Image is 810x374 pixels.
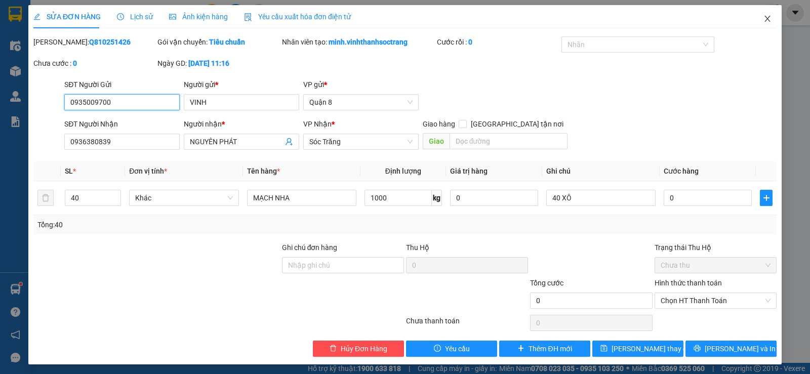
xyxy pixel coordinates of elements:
button: plus [760,190,773,206]
span: [GEOGRAPHIC_DATA] tận nơi [467,118,568,130]
span: SỬA ĐƠN HÀNG [33,13,101,21]
span: Chưa thu [661,258,771,273]
span: [PERSON_NAME] thay đổi [612,343,693,354]
span: plus [760,194,772,202]
span: Ảnh kiện hàng [169,13,228,21]
label: Ghi chú đơn hàng [282,243,338,252]
div: Người gửi [184,79,299,90]
span: plus [517,345,524,353]
button: save[PERSON_NAME] thay đổi [592,341,683,357]
div: SĐT Người Nhận [64,118,180,130]
input: Dọc đường [450,133,568,149]
b: Tiêu chuẩn [209,38,245,46]
span: edit [33,13,40,20]
span: delete [330,345,337,353]
span: Đơn vị tính [129,167,167,175]
span: environment [5,68,12,75]
span: VP Nhận [303,120,332,128]
span: Định lượng [385,167,421,175]
input: VD: Bàn, Ghế [247,190,356,206]
img: logo.jpg [5,5,40,40]
div: Chưa thanh toán [405,315,529,333]
span: Chọn HT Thanh Toán [661,293,771,308]
span: save [600,345,607,353]
span: printer [694,345,701,353]
button: plusThêm ĐH mới [499,341,590,357]
span: [PERSON_NAME] và In [705,343,776,354]
li: VP Quận 8 [5,55,70,66]
span: user-add [285,138,293,146]
span: exclamation-circle [434,345,441,353]
div: SĐT Người Gửi [64,79,180,90]
span: Giao hàng [423,120,455,128]
span: clock-circle [117,13,124,20]
span: close [763,15,772,23]
img: icon [244,13,252,21]
span: Tổng cước [530,279,563,287]
div: [PERSON_NAME]: [33,36,155,48]
button: exclamation-circleYêu cầu [406,341,497,357]
input: Ghi chú đơn hàng [282,257,404,273]
span: Sóc Trăng [309,134,413,149]
span: Lịch sử [117,13,153,21]
b: Q810251426 [89,38,131,46]
span: Cước hàng [664,167,699,175]
b: 0 [468,38,472,46]
li: VP Sóc Trăng [70,55,135,66]
span: environment [70,68,77,75]
span: Hủy Đơn Hàng [341,343,387,354]
div: Chưa cước : [33,58,155,69]
button: delete [37,190,54,206]
span: Yêu cầu xuất hóa đơn điện tử [244,13,351,21]
b: [DATE] 11:16 [188,59,229,67]
span: picture [169,13,176,20]
div: Nhân viên tạo: [282,36,435,48]
span: Yêu cầu [445,343,470,354]
div: Gói vận chuyển: [157,36,279,48]
button: Close [753,5,782,33]
span: Giá trị hàng [450,167,488,175]
b: minh.vinhthanhsoctrang [329,38,408,46]
div: Cước rồi : [437,36,559,48]
input: Ghi Chú [546,190,656,206]
span: Khác [135,190,232,205]
label: Hình thức thanh toán [655,279,722,287]
li: Vĩnh Thành (Sóc Trăng) [5,5,147,43]
div: Trạng thái Thu Hộ [655,242,777,253]
span: Tên hàng [247,167,280,175]
span: SL [65,167,73,175]
span: Thu Hộ [406,243,429,252]
span: Quận 8 [309,95,413,110]
button: deleteHủy Đơn Hàng [313,341,404,357]
b: 0 [73,59,77,67]
span: Thêm ĐH mới [529,343,572,354]
span: Giao [423,133,450,149]
span: kg [432,190,442,206]
th: Ghi chú [542,161,660,181]
div: Người nhận [184,118,299,130]
div: Tổng: 40 [37,219,313,230]
div: Ngày GD: [157,58,279,69]
div: VP gửi [303,79,419,90]
button: printer[PERSON_NAME] và In [685,341,777,357]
